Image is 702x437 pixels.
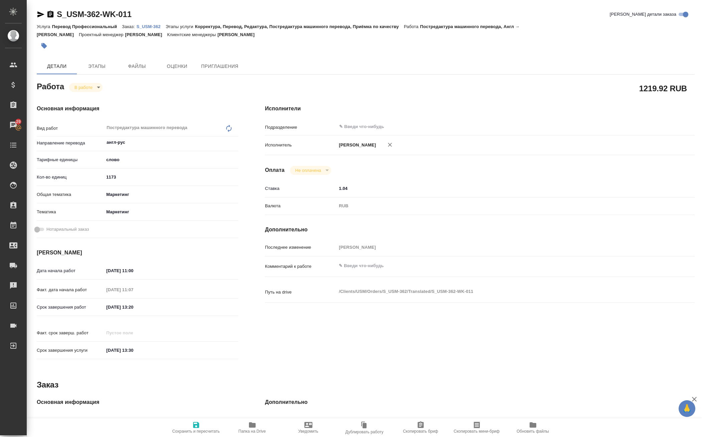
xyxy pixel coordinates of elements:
[37,38,51,53] button: Добавить тэг
[37,140,104,146] p: Направление перевода
[37,105,238,113] h4: Основная информация
[46,10,54,18] button: Скопировать ссылку
[195,24,404,29] p: Корректура, Перевод, Редактура, Постредактура машинного перевода, Приёмка по качеству
[404,24,420,29] p: Работа
[137,24,166,29] p: S_USM-362
[265,244,336,251] p: Последнее изменение
[37,10,45,18] button: Скопировать ссылку для ЯМессенджера
[639,83,687,94] h2: 1219.92 RUB
[37,417,104,424] p: Код заказа
[37,209,104,215] p: Тематика
[265,263,336,270] p: Комментарий к работе
[168,418,224,437] button: Сохранить и пересчитать
[73,85,95,90] button: В работе
[265,185,336,192] p: Ставка
[37,249,238,257] h4: [PERSON_NAME]
[449,418,505,437] button: Скопировать мини-бриф
[218,32,260,37] p: [PERSON_NAME]
[37,125,104,132] p: Вид работ
[2,117,25,133] a: 29
[81,62,113,71] span: Этапы
[125,32,167,37] p: [PERSON_NAME]
[336,184,659,193] input: ✎ Введи что-нибудь
[37,191,104,198] p: Общая тематика
[338,123,635,131] input: ✎ Введи что-нибудь
[57,10,132,19] a: S_USM-362-WK-011
[37,304,104,311] p: Срок завершения работ
[265,124,336,131] p: Подразделение
[610,11,676,18] span: [PERSON_NAME] детали заказа
[104,285,162,295] input: Пустое поле
[104,189,238,200] div: Маркетинг
[265,289,336,296] p: Путь на drive
[265,105,695,113] h4: Исполнители
[393,418,449,437] button: Скопировать бриф
[655,126,657,127] button: Open
[517,429,549,434] span: Обновить файлы
[265,398,695,406] h4: Дополнительно
[161,62,193,71] span: Оценки
[104,206,238,218] div: Маркетинг
[104,302,162,312] input: ✎ Введи что-нибудь
[166,24,195,29] p: Этапы услуги
[336,286,659,297] textarea: /Clients/USM/Orders/S_USM-362/Translated/S_USM-362-WK-011
[224,418,280,437] button: Папка на Drive
[679,400,695,417] button: 🙏
[69,83,103,92] div: В работе
[79,32,125,37] p: Проектный менеджер
[104,328,162,338] input: Пустое поле
[52,24,122,29] p: Перевод Профессиональный
[681,402,693,416] span: 🙏
[336,415,659,425] input: Пустое поле
[454,429,500,434] span: Скопировать мини-бриф
[265,142,336,148] p: Исполнитель
[383,137,397,152] button: Удалить исполнителя
[336,242,659,252] input: Пустое поле
[265,166,285,174] h4: Оплата
[104,154,238,166] div: слово
[37,287,104,293] p: Факт. дата начала работ
[298,429,318,434] span: Уведомить
[290,166,331,175] div: В работе
[505,418,561,437] button: Обновить файлы
[137,23,166,29] a: S_USM-362
[121,62,153,71] span: Файлы
[37,24,52,29] p: Услуга
[37,80,64,92] h2: Работа
[345,430,384,434] span: Дублировать работу
[37,398,238,406] h4: Основная информация
[37,156,104,163] p: Тарифные единицы
[167,32,218,37] p: Клиентские менеджеры
[46,226,89,233] span: Нотариальный заказ
[12,118,25,125] span: 29
[37,330,104,336] p: Факт. срок заверш. работ
[37,267,104,274] p: Дата начала работ
[265,417,336,424] p: Путь на drive
[41,62,73,71] span: Детали
[280,418,336,437] button: Уведомить
[37,347,104,354] p: Срок завершения услуги
[336,200,659,212] div: RUB
[403,429,438,434] span: Скопировать бриф
[172,429,220,434] span: Сохранить и пересчитать
[104,345,162,355] input: ✎ Введи что-нибудь
[239,429,266,434] span: Папка на Drive
[37,174,104,181] p: Кол-во единиц
[104,415,238,425] input: Пустое поле
[201,62,239,71] span: Приглашения
[336,142,376,148] p: [PERSON_NAME]
[265,203,336,209] p: Валюта
[122,24,136,29] p: Заказ:
[104,266,162,276] input: ✎ Введи что-нибудь
[293,168,323,173] button: Не оплачена
[336,418,393,437] button: Дублировать работу
[235,142,236,143] button: Open
[37,379,58,390] h2: Заказ
[104,172,238,182] input: ✎ Введи что-нибудь
[265,226,695,234] h4: Дополнительно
